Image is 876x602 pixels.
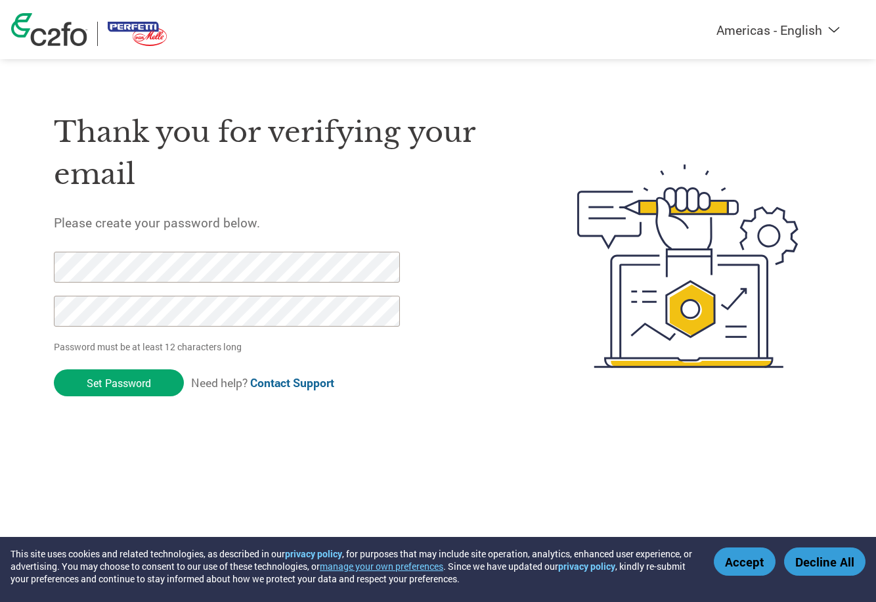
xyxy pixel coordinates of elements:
input: Set Password [54,369,184,396]
img: c2fo logo [11,13,87,46]
a: privacy policy [558,560,615,572]
button: Accept [714,547,776,576]
h1: Thank you for verifying your email [54,111,515,196]
a: Contact Support [250,375,334,390]
p: Password must be at least 12 characters long [54,340,405,354]
img: Perfetti Van Melle [108,22,167,46]
h5: Please create your password below. [54,214,515,231]
img: create-password [554,92,823,440]
span: Need help? [191,375,334,390]
button: manage your own preferences [320,560,443,572]
button: Decline All [784,547,865,576]
a: privacy policy [285,547,342,560]
div: This site uses cookies and related technologies, as described in our , for purposes that may incl... [11,547,695,585]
